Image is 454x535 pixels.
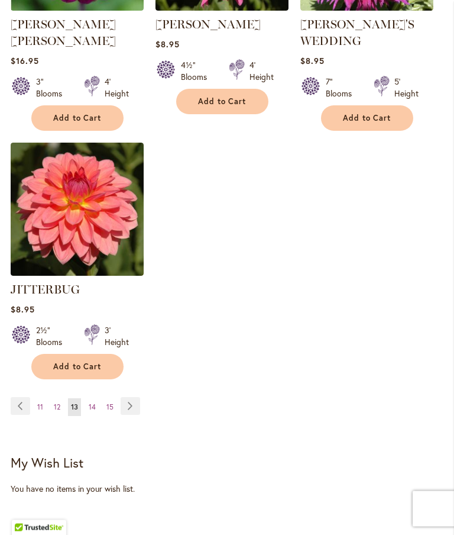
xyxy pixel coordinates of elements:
[51,399,63,417] a: 12
[105,325,129,349] div: 3' Height
[86,399,99,417] a: 14
[89,403,96,412] span: 14
[37,403,43,412] span: 11
[11,143,144,276] img: JITTERBUG
[321,106,413,131] button: Add to Cart
[11,455,83,472] strong: My Wish List
[249,60,274,83] div: 4' Height
[53,362,102,372] span: Add to Cart
[9,493,42,526] iframe: Launch Accessibility Center
[11,18,116,49] a: [PERSON_NAME] [PERSON_NAME]
[11,2,144,14] a: JASON MATTHEW
[11,283,80,297] a: JITTERBUG
[155,2,288,14] a: JENNA
[176,89,268,115] button: Add to Cart
[155,18,261,32] a: [PERSON_NAME]
[300,56,325,67] span: $8.95
[11,484,443,495] div: You have no items in your wish list.
[155,39,180,50] span: $8.95
[36,325,70,349] div: 2½" Blooms
[71,403,78,412] span: 13
[11,56,39,67] span: $16.95
[394,76,419,100] div: 5' Height
[31,354,124,380] button: Add to Cart
[326,76,359,100] div: 7" Blooms
[105,76,129,100] div: 4' Height
[198,97,247,107] span: Add to Cart
[11,304,35,315] span: $8.95
[31,106,124,131] button: Add to Cart
[34,399,46,417] a: 11
[53,114,102,124] span: Add to Cart
[11,267,144,279] a: JITTERBUG
[54,403,60,412] span: 12
[181,60,215,83] div: 4½" Blooms
[343,114,391,124] span: Add to Cart
[300,18,414,49] a: [PERSON_NAME]'S WEDDING
[106,403,113,412] span: 15
[103,399,116,417] a: 15
[36,76,70,100] div: 3" Blooms
[300,2,433,14] a: Jennifer's Wedding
